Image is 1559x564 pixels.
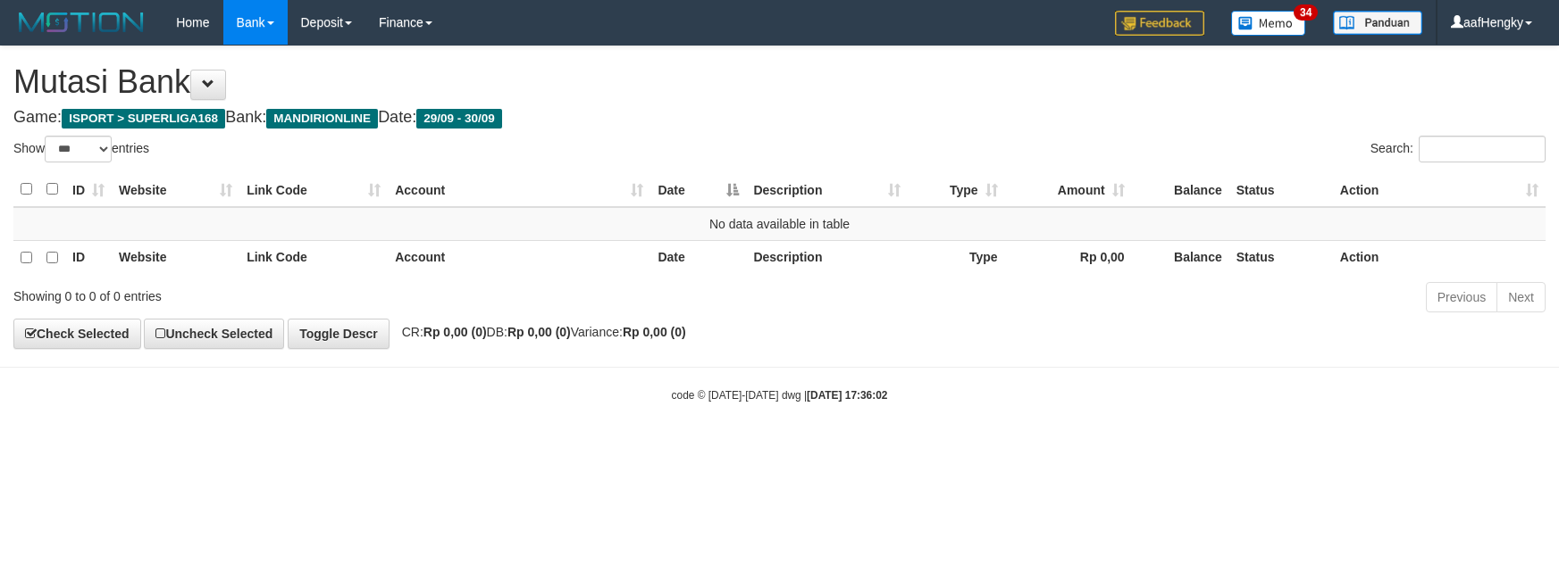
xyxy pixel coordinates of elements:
[1333,172,1546,207] th: Action: activate to sort column ascending
[908,172,1005,207] th: Type: activate to sort column ascending
[908,240,1005,275] th: Type
[1333,240,1546,275] th: Action
[13,9,149,36] img: MOTION_logo.png
[45,136,112,162] select: Showentries
[13,109,1546,127] h4: Game: Bank: Date:
[112,172,239,207] th: Website: activate to sort column ascending
[1333,11,1422,35] img: panduan.png
[393,325,686,339] span: CR: DB: Variance:
[1294,4,1318,21] span: 34
[1229,240,1333,275] th: Status
[650,172,746,207] th: Date: activate to sort column descending
[807,389,887,402] strong: [DATE] 17:36:02
[144,319,284,349] a: Uncheck Selected
[388,240,650,275] th: Account
[1132,240,1229,275] th: Balance
[288,319,390,349] a: Toggle Descr
[507,325,571,339] strong: Rp 0,00 (0)
[62,109,225,129] span: ISPORT > SUPERLIGA168
[65,240,112,275] th: ID
[623,325,686,339] strong: Rp 0,00 (0)
[1229,172,1333,207] th: Status
[746,172,907,207] th: Description: activate to sort column ascending
[650,240,746,275] th: Date
[672,389,888,402] small: code © [DATE]-[DATE] dwg |
[416,109,502,129] span: 29/09 - 30/09
[1005,240,1132,275] th: Rp 0,00
[13,319,141,349] a: Check Selected
[239,172,388,207] th: Link Code: activate to sort column ascending
[13,64,1546,100] h1: Mutasi Bank
[13,280,636,305] div: Showing 0 to 0 of 0 entries
[388,172,650,207] th: Account: activate to sort column ascending
[266,109,378,129] span: MANDIRIONLINE
[1231,11,1306,36] img: Button%20Memo.svg
[423,325,487,339] strong: Rp 0,00 (0)
[1496,282,1546,312] a: Next
[239,240,388,275] th: Link Code
[65,172,112,207] th: ID: activate to sort column ascending
[1370,136,1546,162] label: Search:
[1132,172,1229,207] th: Balance
[13,136,149,162] label: Show entries
[1419,136,1546,162] input: Search:
[1115,11,1204,36] img: Feedback.jpg
[746,240,907,275] th: Description
[1005,172,1132,207] th: Amount: activate to sort column ascending
[13,207,1546,241] td: No data available in table
[112,240,239,275] th: Website
[1426,282,1497,312] a: Previous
